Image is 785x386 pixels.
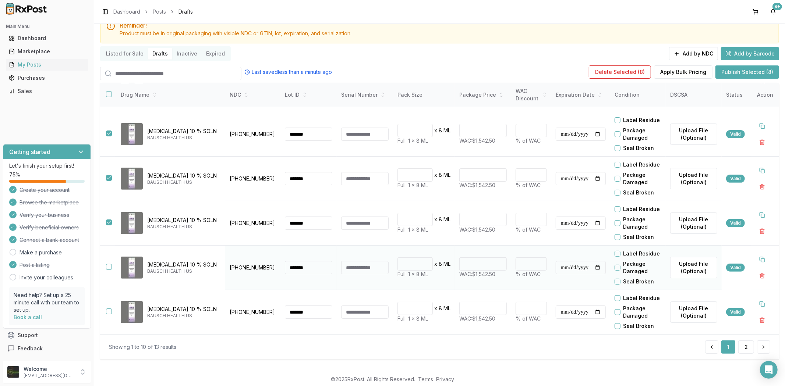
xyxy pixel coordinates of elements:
[434,127,437,134] p: x
[9,61,85,68] div: My Posts
[147,128,219,135] p: [MEDICAL_DATA] 10 % SOLN
[623,260,666,275] label: Package Damaged
[102,48,148,60] button: Listed for Sale
[459,137,495,144] span: WAC: $1,542.50
[3,46,91,57] button: Marketplace
[516,182,541,188] span: % of WAC
[24,365,75,373] p: Welcome
[147,261,219,268] p: [MEDICAL_DATA] 10 % SOLN
[3,72,91,84] button: Purchases
[556,91,606,99] div: Expiration Date
[756,269,769,282] button: Delete
[756,297,769,311] button: Duplicate
[20,261,50,269] span: Post a listing
[434,305,437,312] p: x
[9,147,50,156] h3: Getting started
[623,278,654,285] label: Seal Broken
[623,171,666,186] label: Package Damaged
[172,48,202,60] button: Inactive
[756,314,769,327] button: Delete
[147,217,219,224] p: [MEDICAL_DATA] 10 % SOLN
[772,3,782,10] div: 9+
[9,35,85,42] div: Dashboard
[722,83,751,107] th: Status
[230,131,276,138] p: [PHONE_NUMBER]
[715,65,779,79] button: Publish Selected (8)
[3,342,91,355] button: Feedback
[756,180,769,193] button: Delete
[178,8,193,15] span: Drafts
[18,345,43,352] span: Feedback
[121,91,219,99] div: Drug Name
[459,226,495,233] span: WAC: $1,542.50
[439,127,442,134] p: 8
[434,216,437,223] p: x
[24,373,75,379] p: [EMAIL_ADDRESS][DOMAIN_NAME]
[589,65,651,79] button: Delete Selected (8)
[516,137,541,144] span: % of WAC
[439,171,442,179] p: 8
[767,6,779,18] button: 9+
[230,219,276,227] p: [PHONE_NUMBER]
[6,45,88,58] a: Marketplace
[109,343,176,351] div: Showing 1 to 10 of 13 results
[726,219,745,227] div: Valid
[623,127,666,142] label: Package Damaged
[6,24,88,29] h2: Main Menu
[120,22,773,28] h5: Reminder!
[230,308,276,316] p: [PHONE_NUMBER]
[610,83,666,107] th: Condition
[738,340,754,354] a: 2
[623,205,660,213] label: Label Residue
[147,305,219,313] p: [MEDICAL_DATA] 10 % SOLN
[6,58,88,71] a: My Posts
[623,250,660,257] label: Label Residue
[439,216,442,223] p: 8
[3,329,91,342] button: Support
[434,260,437,268] p: x
[393,83,455,107] th: Pack Size
[516,87,547,102] div: WAC Discount
[436,376,454,382] a: Privacy
[670,168,717,189] label: Upload File (Optional)
[120,30,773,37] div: Product must be in original packaging with visible NDC or GTIN, lot, expiration, and serialization.
[623,144,654,152] label: Seal Broken
[666,83,722,107] th: DSCSA
[443,171,450,179] p: ML
[3,59,91,71] button: My Posts
[669,47,718,60] button: Add by NDC
[439,305,442,312] p: 8
[9,48,85,55] div: Marketplace
[623,216,666,230] label: Package Damaged
[3,32,91,44] button: Dashboard
[623,189,654,196] label: Seal Broken
[20,249,62,256] a: Make a purchase
[14,314,42,320] a: Book a call
[121,168,143,190] img: Jublia 10 % SOLN
[751,83,779,107] th: Action
[459,315,495,322] span: WAC: $1,542.50
[341,91,389,99] div: Serial Number
[459,271,495,277] span: WAC: $1,542.50
[147,313,219,319] p: BAUSCH HEALTH US
[670,257,717,278] label: Upload File (Optional)
[756,136,769,149] button: Delete
[230,91,276,99] div: NDC
[147,268,219,274] p: BAUSCH HEALTH US
[121,257,143,279] img: Jublia 10 % SOLN
[756,164,769,177] button: Duplicate
[623,117,660,124] label: Label Residue
[397,271,428,277] span: Full: 1 x 8 ML
[459,182,495,188] span: WAC: $1,542.50
[670,301,717,323] button: Upload File (Optional)
[121,212,143,234] img: Jublia 10 % SOLN
[670,124,717,145] label: Upload File (Optional)
[9,87,85,95] div: Sales
[20,199,79,206] span: Browse the marketplace
[418,376,433,382] a: Terms
[14,292,80,314] p: Need help? Set up a 25 minute call with our team to set up.
[443,305,450,312] p: ML
[6,32,88,45] a: Dashboard
[3,3,50,15] img: RxPost Logo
